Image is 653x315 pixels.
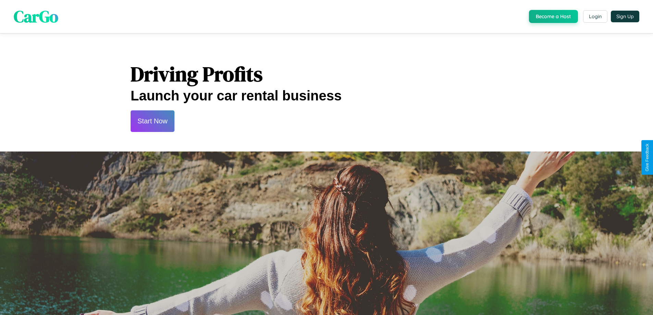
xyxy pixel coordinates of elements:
span: CarGo [14,5,58,28]
h1: Driving Profits [131,60,522,88]
h2: Launch your car rental business [131,88,522,104]
button: Sign Up [611,11,639,22]
div: Give Feedback [645,144,650,171]
button: Start Now [131,110,174,132]
button: Login [583,10,607,23]
button: Become a Host [529,10,578,23]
